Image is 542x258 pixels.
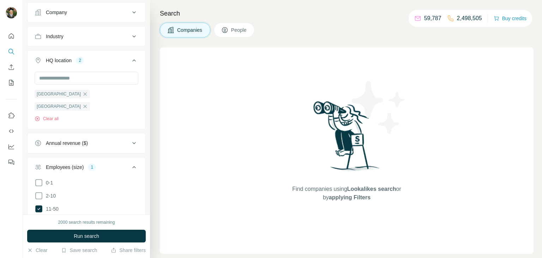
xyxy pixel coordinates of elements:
div: Industry [46,33,64,40]
button: Enrich CSV [6,61,17,74]
div: Company [46,9,67,16]
button: Employees (size)1 [28,159,145,178]
img: Avatar [6,7,17,18]
span: 11-50 [43,205,59,212]
span: Find companies using or by [290,185,403,202]
button: Annual revenue ($) [28,135,145,152]
button: Run search [27,230,146,242]
h4: Search [160,8,534,18]
div: 1 [88,164,96,170]
span: Companies [177,27,203,34]
img: Surfe Illustration - Woman searching with binoculars [310,99,384,178]
button: Industry [28,28,145,45]
button: Company [28,4,145,21]
div: Annual revenue ($) [46,140,88,147]
span: 2-10 [43,192,56,199]
p: 59,787 [424,14,441,23]
p: 2,498,505 [457,14,482,23]
div: 2000 search results remaining [58,219,115,225]
span: People [231,27,247,34]
span: Lookalikes search [347,186,396,192]
button: Feedback [6,156,17,169]
div: 2 [76,57,84,64]
button: Share filters [111,247,146,254]
button: Clear all [35,116,59,122]
button: Dashboard [6,140,17,153]
button: Use Surfe API [6,125,17,137]
button: Search [6,45,17,58]
button: My lists [6,76,17,89]
button: Quick start [6,30,17,42]
button: HQ location2 [28,52,145,72]
span: Run search [74,233,99,240]
img: Surfe Illustration - Stars [347,76,410,139]
span: applying Filters [329,194,371,200]
button: Buy credits [494,13,526,23]
button: Clear [27,247,47,254]
div: HQ location [46,57,72,64]
button: Use Surfe on LinkedIn [6,109,17,122]
span: [GEOGRAPHIC_DATA] [37,91,81,97]
div: Employees (size) [46,164,84,171]
span: 0-1 [43,179,53,186]
span: [GEOGRAPHIC_DATA] [37,103,81,110]
button: Save search [61,247,97,254]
